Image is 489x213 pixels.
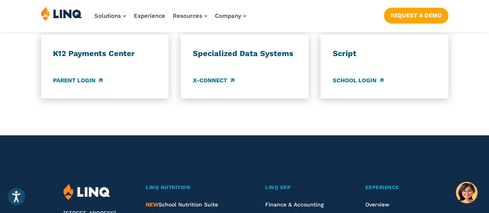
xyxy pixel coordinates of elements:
[456,182,477,203] button: Hello, have a question? Let’s chat.
[384,8,448,23] a: Request a Demo
[53,76,102,84] a: Parent Login
[146,201,218,208] span: School Nutrition Suite
[333,48,436,58] h3: Script
[94,6,246,32] nav: Primary Navigation
[94,12,121,19] span: Solutions
[265,184,291,190] span: LINQ ERP
[134,12,165,19] a: Experience
[265,201,324,208] a: Finance & Accounting
[146,184,190,190] span: LINQ Nutrition
[146,201,218,208] a: NEWSchool Nutrition Suite
[53,48,156,58] h3: K12 Payments Center
[41,6,82,21] img: LINQ | K‑12 Software
[365,201,389,208] a: Overview
[384,6,448,23] nav: Button Navigation
[333,76,383,84] a: School Login
[215,12,246,19] a: Company
[146,201,158,208] span: NEW
[193,48,296,58] h3: Specialized Data Systems
[146,184,239,192] a: LINQ Nutrition
[365,184,399,190] span: Experience
[215,12,241,19] span: Company
[365,184,425,192] a: Experience
[193,76,234,84] a: X-Connect
[265,184,338,192] a: LINQ ERP
[173,12,202,19] span: Resources
[94,12,126,19] a: Solutions
[173,12,207,19] a: Resources
[63,184,110,200] img: LINQ | K‑12 Software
